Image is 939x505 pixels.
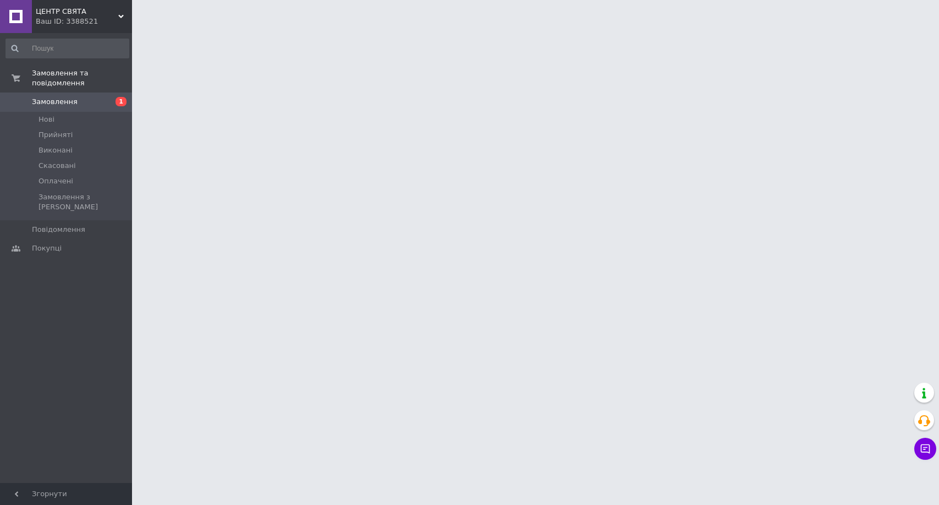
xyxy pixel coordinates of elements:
[32,97,78,107] span: Замовлення
[39,192,128,212] span: Замовлення з [PERSON_NAME]
[39,176,73,186] span: Оплачені
[32,243,62,253] span: Покупці
[36,7,118,17] span: ЦЕНТР СВЯТА
[32,68,132,88] span: Замовлення та повідомлення
[6,39,129,58] input: Пошук
[32,225,85,235] span: Повідомлення
[36,17,132,26] div: Ваш ID: 3388521
[39,115,54,124] span: Нові
[39,130,73,140] span: Прийняті
[116,97,127,106] span: 1
[39,145,73,155] span: Виконані
[39,161,76,171] span: Скасовані
[914,438,936,460] button: Чат з покупцем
